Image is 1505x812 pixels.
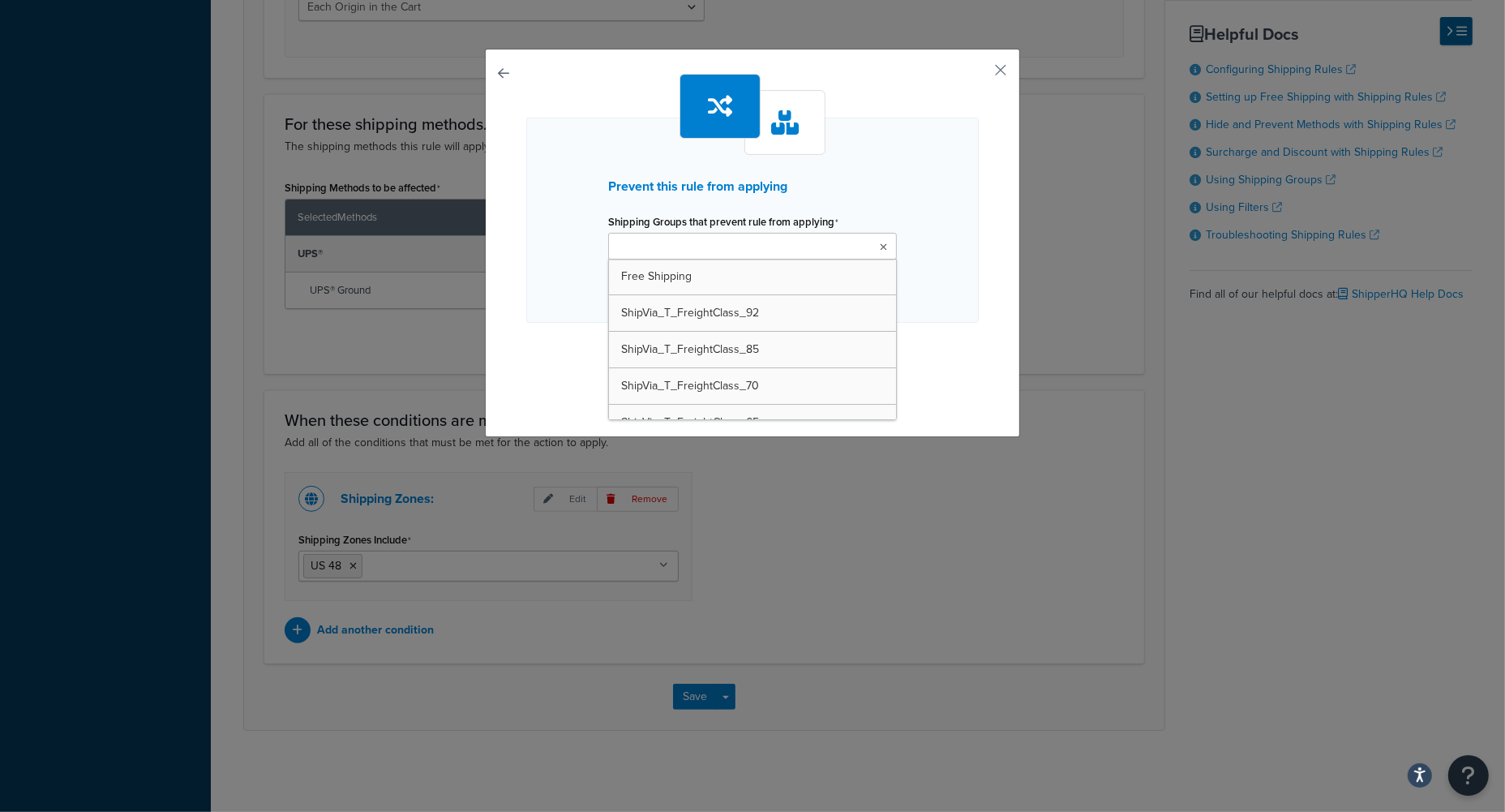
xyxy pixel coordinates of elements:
span: ShipVia_T_FreightClass_70 [621,377,759,394]
a: ShipVia_T_FreightClass_85 [609,332,896,367]
a: ShipVia_T_FreightClass_65 [609,405,896,440]
a: ShipVia_T_FreightClass_70 [609,368,896,404]
h3: Prevent this rule from applying [608,179,897,194]
span: Free Shipping [621,268,692,285]
a: ShipVia_T_FreightClass_92 [609,295,896,331]
span: ShipVia_T_FreightClass_92 [621,304,759,321]
label: Shipping Groups that prevent rule from applying [608,216,838,229]
span: ShipVia_T_FreightClass_65 [621,414,759,431]
span: ShipVia_T_FreightClass_85 [621,341,759,358]
p: Condition 1 of 1 [526,381,979,404]
a: Free Shipping [609,259,896,294]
